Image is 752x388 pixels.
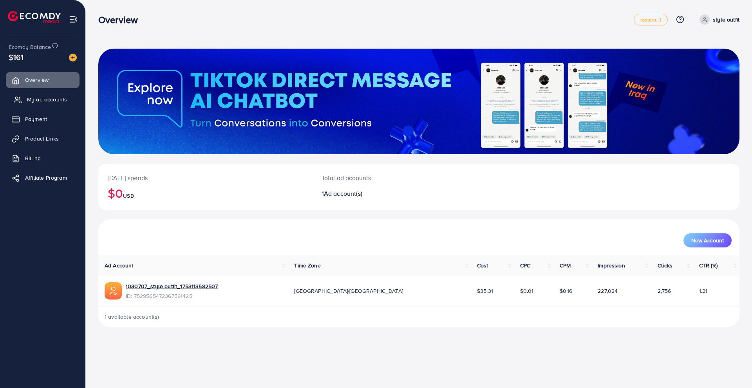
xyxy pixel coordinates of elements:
[658,262,672,269] span: Clicks
[8,11,61,23] img: logo
[294,287,403,295] span: [GEOGRAPHIC_DATA]/[GEOGRAPHIC_DATA]
[108,173,303,182] p: [DATE] spends
[598,262,625,269] span: Impression
[719,353,746,382] iframe: Chat
[699,287,708,295] span: 1.21
[598,287,618,295] span: 227,024
[105,313,159,321] span: 1 available account(s)
[713,15,739,24] p: style outfit
[520,262,530,269] span: CPC
[25,76,49,84] span: Overview
[322,173,463,182] p: Total ad accounts
[324,189,362,198] span: Ad account(s)
[9,51,24,63] span: $161
[691,238,724,243] span: New Account
[560,287,573,295] span: $0.16
[126,292,218,300] span: ID: 7529565472367591425
[25,115,47,123] span: Payment
[683,233,732,247] button: New Account
[25,135,59,143] span: Product Links
[108,186,303,200] h2: $0
[69,15,78,24] img: menu
[6,150,80,166] a: Billing
[477,287,493,295] span: $35.31
[634,14,668,25] a: regular_1
[6,170,80,186] a: Affiliate Program
[640,17,661,22] span: regular_1
[9,43,51,51] span: Ecomdy Balance
[123,192,134,200] span: USD
[6,92,80,107] a: My ad accounts
[560,262,571,269] span: CPM
[105,282,122,300] img: ic-ads-acc.e4c84228.svg
[322,190,463,197] h2: 1
[126,282,218,290] a: 1030707_style outfit_1753113582507
[699,262,718,269] span: CTR (%)
[696,14,739,25] a: style outfit
[6,111,80,127] a: Payment
[69,54,77,61] img: image
[25,174,67,182] span: Affiliate Program
[27,96,67,103] span: My ad accounts
[6,131,80,146] a: Product Links
[25,154,41,162] span: Billing
[520,287,534,295] span: $0.01
[294,262,320,269] span: Time Zone
[6,72,80,88] a: Overview
[98,14,144,25] h3: Overview
[477,262,488,269] span: Cost
[105,262,134,269] span: Ad Account
[658,287,671,295] span: 2,756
